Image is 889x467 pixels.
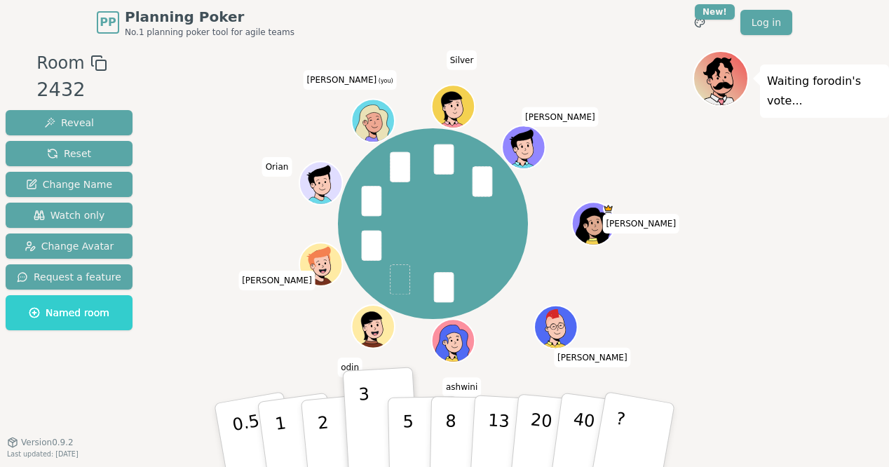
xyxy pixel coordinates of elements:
p: Waiting for odin 's vote... [767,72,882,111]
span: Room [36,50,84,76]
button: Change Avatar [6,233,133,259]
button: New! [687,10,712,35]
span: Click to change your name [304,70,397,90]
div: New! [695,4,735,20]
span: Click to change your name [442,377,481,397]
span: Change Name [26,177,112,191]
span: PP [100,14,116,31]
span: Click to change your name [522,107,599,127]
a: Log in [740,10,792,35]
span: Change Avatar [25,239,114,253]
div: 2432 [36,76,107,104]
button: Request a feature [6,264,133,290]
button: Reset [6,141,133,166]
span: Planning Poker [125,7,294,27]
span: (you) [376,78,393,84]
button: Named room [6,295,133,330]
p: 3 [358,384,374,461]
span: Click to change your name [262,157,292,177]
span: Last updated: [DATE] [7,450,79,458]
span: Reveal [44,116,94,130]
span: Click to change your name [337,358,362,377]
span: Named room [29,306,109,320]
span: Version 0.9.2 [21,437,74,448]
span: Click to change your name [447,50,477,70]
button: Click to change your avatar [353,100,394,141]
span: Click to change your name [602,214,679,233]
span: Click to change your name [238,271,315,290]
button: Watch only [6,203,133,228]
span: Watch only [34,208,105,222]
span: No.1 planning poker tool for agile teams [125,27,294,38]
button: Reveal [6,110,133,135]
button: Change Name [6,172,133,197]
span: Request a feature [17,270,121,284]
a: PPPlanning PokerNo.1 planning poker tool for agile teams [97,7,294,38]
button: Version0.9.2 [7,437,74,448]
span: Reset [47,147,91,161]
span: Yasmin is the host [603,203,613,214]
span: Click to change your name [554,348,631,367]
